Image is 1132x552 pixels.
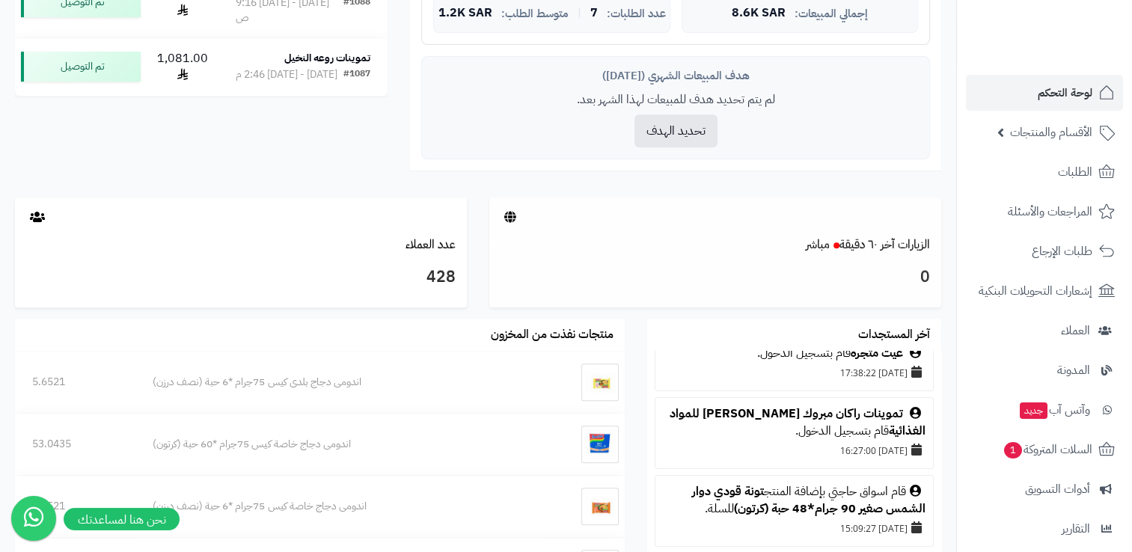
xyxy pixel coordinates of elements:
span: الأقسام والمنتجات [1010,122,1092,143]
span: | [578,7,581,19]
a: عدد العملاء [406,236,456,254]
div: 5.6521 [32,375,118,390]
img: اندومى دجاج بلدى كيس 75جرام *6 حبة (نصف درزن) [581,364,619,401]
h3: 0 [501,265,930,290]
h3: آخر المستجدات [858,328,930,342]
strong: تموينات روعه النخيل [284,50,370,66]
span: متوسط الطلب: [501,7,569,20]
div: تم التوصيل [21,52,141,82]
div: قام بتسجيل الدخول. [663,405,926,440]
div: [DATE] 15:09:27 [663,518,926,539]
div: [DATE] 16:27:00 [663,440,926,461]
a: المدونة [966,352,1123,388]
h3: 428 [26,265,456,290]
div: [DATE] - [DATE] 2:46 م [236,67,337,82]
img: اندومى دجاج خاصة كيس 75جرام *60 حبة (كرتون) [581,426,619,463]
span: 8.6K SAR [732,7,786,20]
td: 1,081.00 [147,38,218,96]
a: التقارير [966,511,1123,547]
span: المراجعات والأسئلة [1008,201,1092,222]
span: إشعارات التحويلات البنكية [979,280,1092,301]
span: عدد الطلبات: [607,7,666,20]
span: السلات المتروكة [1003,439,1092,460]
span: أدوات التسويق [1025,479,1090,500]
div: [DATE] 17:38:22 [663,362,926,383]
div: اندومى دجاج بلدى كيس 75جرام *6 حبة (نصف درزن) [153,375,526,390]
span: إجمالي المبيعات: [795,7,868,20]
span: وآتس آب [1018,399,1090,420]
div: 5.6521 [32,499,118,514]
h3: منتجات نفذت من المخزون [491,328,614,342]
a: تموينات راكان مبروك [PERSON_NAME] للمواد الغذائية [670,405,926,440]
a: وآتس آبجديد [966,392,1123,428]
div: قام بتسجيل الدخول. [663,345,926,362]
a: المراجعات والأسئلة [966,194,1123,230]
span: 1.2K SAR [438,7,492,20]
a: تونة قودي دوار الشمس صغير 90 جرام*48 حبة (كرتون) [692,482,926,518]
span: التقارير [1062,518,1090,539]
span: جديد [1020,402,1047,419]
span: الطلبات [1058,162,1092,183]
a: أدوات التسويق [966,471,1123,507]
a: غيث متجرة [851,344,903,362]
a: لوحة التحكم [966,75,1123,111]
a: إشعارات التحويلات البنكية [966,273,1123,309]
button: تحديد الهدف [634,114,718,147]
div: اندومى دجاج خاصة كيس 75جرام *60 حبة (كرتون) [153,437,526,452]
img: اندومى دجاج خاصة كيس 75جرام *6 حبة (نصف درزن) [581,488,619,525]
span: طلبات الإرجاع [1032,241,1092,262]
div: قام اسواق حاجتي بإضافة المنتج للسلة. [663,483,926,518]
span: 1 [1004,442,1022,459]
span: 7 [590,7,598,20]
div: #1087 [343,67,370,82]
a: الطلبات [966,154,1123,190]
a: طلبات الإرجاع [966,233,1123,269]
div: هدف المبيعات الشهري ([DATE]) [433,68,918,84]
div: اندومى دجاج خاصة كيس 75جرام *6 حبة (نصف درزن) [153,499,526,514]
span: العملاء [1061,320,1090,341]
a: العملاء [966,313,1123,349]
a: السلات المتروكة1 [966,432,1123,467]
span: لوحة التحكم [1038,82,1092,103]
small: مباشر [806,236,830,254]
a: الزيارات آخر ٦٠ دقيقةمباشر [806,236,930,254]
div: 53.0435 [32,437,118,452]
span: المدونة [1057,360,1090,381]
p: لم يتم تحديد هدف للمبيعات لهذا الشهر بعد. [433,91,918,108]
